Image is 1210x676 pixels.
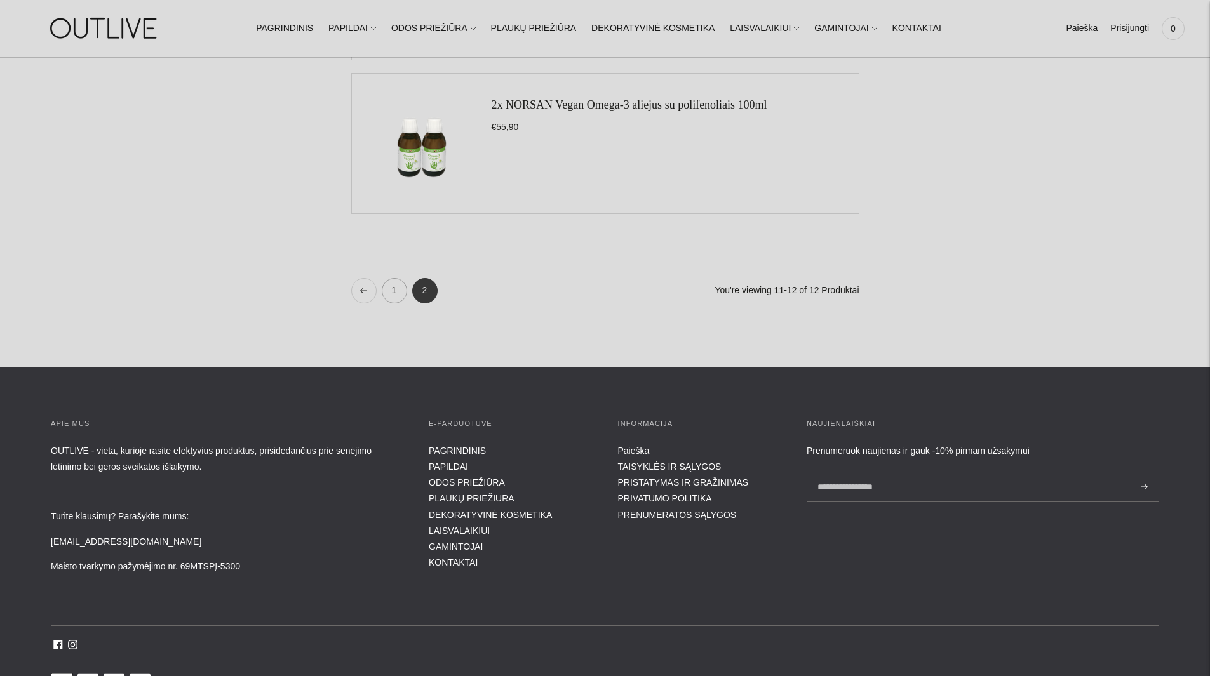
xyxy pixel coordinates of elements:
[492,122,519,132] span: €55,90
[618,418,782,430] h3: INFORMACIJA
[328,15,376,43] a: PAPILDAI
[618,477,749,487] a: PRISTATYMAS IR GRĄŽINIMAS
[51,443,403,475] p: OUTLIVE - vieta, kurioje rasite efektyvius produktus, prisidedančius prie senėjimo lėtinimo bei g...
[1110,15,1149,43] a: Prisijungti
[51,484,403,500] p: _____________________
[807,418,1159,430] h3: Naujienlaiškiai
[618,493,712,503] a: PRIVATUMO POLITIKA
[715,278,859,303] p: You're viewing 11-12 of 12 Produktai
[391,15,476,43] a: ODOS PRIEŽIŪRA
[429,446,486,456] a: PAGRINDINIS
[730,15,799,43] a: LAISVALAIKIUI
[1164,20,1182,37] span: 0
[51,559,403,574] p: Maisto tvarkymo pažymėjimo nr. 69MTSPĮ-5300
[51,534,403,550] p: [EMAIL_ADDRESS][DOMAIN_NAME]
[429,557,478,567] a: KONTAKTAI
[51,418,403,430] h3: APIE MUS
[25,6,184,50] img: OUTLIVE
[429,526,490,536] a: LAISVALAIKIUI
[429,493,514,503] a: PLAUKŲ PRIEŽIŪRA
[618,446,650,456] a: Paieška
[429,510,552,520] a: DEKORATYVINĖ KOSMETIKA
[491,15,577,43] a: PLAUKŲ PRIEŽIŪRA
[429,477,505,487] a: ODOS PRIEŽIŪRA
[492,98,767,111] a: 2x NORSAN Vegan Omega-3 aliejus su polifenoliais 100ml
[429,541,483,552] a: GAMINTOJAI
[1162,15,1185,43] a: 0
[591,15,715,43] a: DEKORATYVINĖ KOSMETIKA
[429,461,468,472] a: PAPILDAI
[256,15,313,43] a: PAGRINDINIS
[618,461,722,472] a: TAISYKLĖS IR SĄLYGOS
[618,510,737,520] a: PRENUMERATOS SĄLYGOS
[51,508,403,524] p: Turite klausimų? Parašykite mums:
[382,278,407,303] a: 1
[814,15,877,43] a: GAMINTOJAI
[892,15,941,43] a: KONTAKTAI
[412,278,438,303] span: 2
[1066,15,1098,43] a: Paieška
[807,443,1159,459] div: Prenumeruok naujienas ir gauk -10% pirmam užsakymui
[429,418,593,430] h3: E-parduotuvė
